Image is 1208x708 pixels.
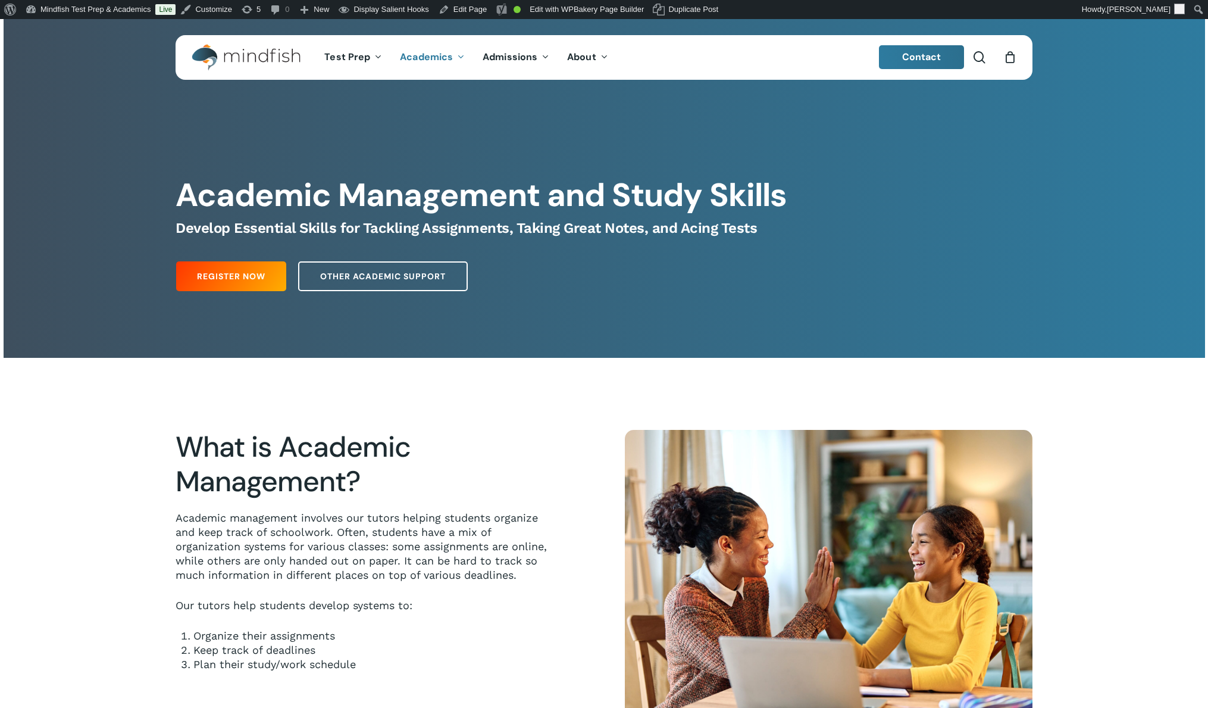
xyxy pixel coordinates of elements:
[193,657,553,672] li: Plan their study/work schedule
[176,511,547,581] span: Academic management involves our tutors helping students organize and keep track of schoolwork. O...
[514,6,521,13] div: Good
[483,51,537,63] span: Admissions
[324,51,370,63] span: Test Prep
[400,51,453,63] span: Academics
[567,51,596,63] span: About
[298,261,468,291] a: Other Academic Support
[320,270,446,282] span: Other Academic Support
[197,270,265,282] span: Register Now
[558,52,617,63] a: About
[879,45,965,69] a: Contact
[176,598,553,629] p: Our tutors help students develop systems to:
[193,643,553,657] li: Keep track of deadlines
[1107,5,1171,14] span: [PERSON_NAME]
[176,220,757,236] b: Develop Essential Skills for Tackling Assignments, Taking Great Notes, and Acing Tests
[193,629,553,643] li: Organize their assignments
[315,35,616,80] nav: Main Menu
[176,176,1032,214] h1: Academic Management and Study Skills
[176,261,286,291] a: Register Now
[391,52,474,63] a: Academics
[176,35,1032,80] header: Main Menu
[902,51,941,63] span: Contact
[176,430,553,499] h2: What is Academic Management?
[1003,51,1016,64] a: Cart
[474,52,558,63] a: Admissions
[155,4,176,15] a: Live
[315,52,391,63] a: Test Prep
